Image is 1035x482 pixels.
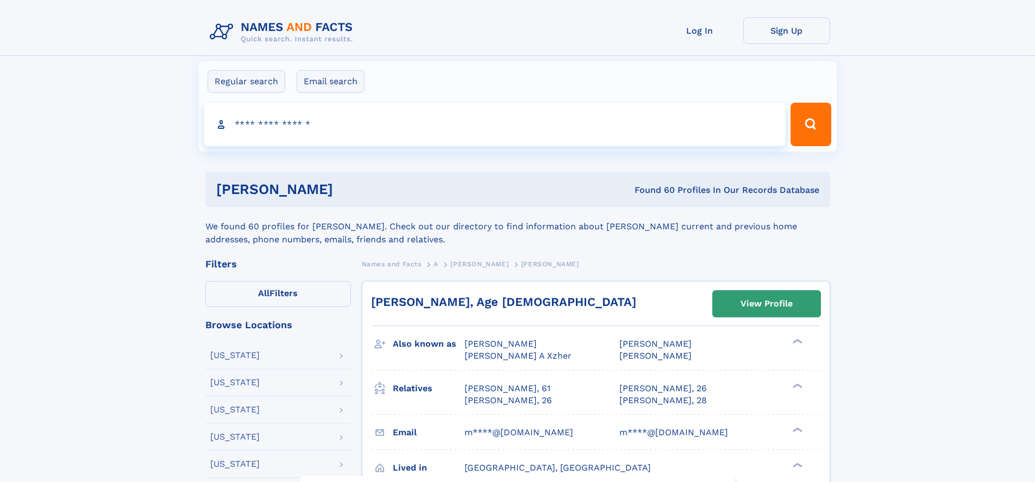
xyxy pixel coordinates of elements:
[210,378,260,387] div: [US_STATE]
[434,257,438,271] a: A
[393,379,465,398] h3: Relatives
[450,257,509,271] a: [PERSON_NAME]
[205,17,362,47] img: Logo Names and Facts
[791,103,831,146] button: Search Button
[434,260,438,268] span: A
[210,460,260,468] div: [US_STATE]
[450,260,509,268] span: [PERSON_NAME]
[465,339,537,349] span: [PERSON_NAME]
[362,257,422,271] a: Names and Facts
[790,461,803,468] div: ❯
[210,351,260,360] div: [US_STATE]
[521,260,579,268] span: [PERSON_NAME]
[790,382,803,389] div: ❯
[713,291,820,317] a: View Profile
[743,17,830,44] a: Sign Up
[741,291,793,316] div: View Profile
[619,395,707,406] a: [PERSON_NAME], 28
[619,383,707,395] a: [PERSON_NAME], 26
[790,338,803,345] div: ❯
[210,433,260,441] div: [US_STATE]
[205,281,351,307] label: Filters
[465,350,572,361] span: [PERSON_NAME] A Xzher
[210,405,260,414] div: [US_STATE]
[205,259,351,269] div: Filters
[205,320,351,330] div: Browse Locations
[393,423,465,442] h3: Email
[393,335,465,353] h3: Also known as
[297,70,365,93] label: Email search
[619,350,692,361] span: [PERSON_NAME]
[208,70,285,93] label: Regular search
[790,426,803,433] div: ❯
[465,383,550,395] a: [PERSON_NAME], 61
[656,17,743,44] a: Log In
[465,462,651,473] span: [GEOGRAPHIC_DATA], [GEOGRAPHIC_DATA]
[619,339,692,349] span: [PERSON_NAME]
[258,288,269,298] span: All
[204,103,786,146] input: search input
[484,184,819,196] div: Found 60 Profiles In Our Records Database
[216,183,484,196] h1: [PERSON_NAME]
[393,459,465,477] h3: Lived in
[205,207,830,246] div: We found 60 profiles for [PERSON_NAME]. Check out our directory to find information about [PERSON...
[465,395,552,406] a: [PERSON_NAME], 26
[371,295,636,309] a: [PERSON_NAME], Age [DEMOGRAPHIC_DATA]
